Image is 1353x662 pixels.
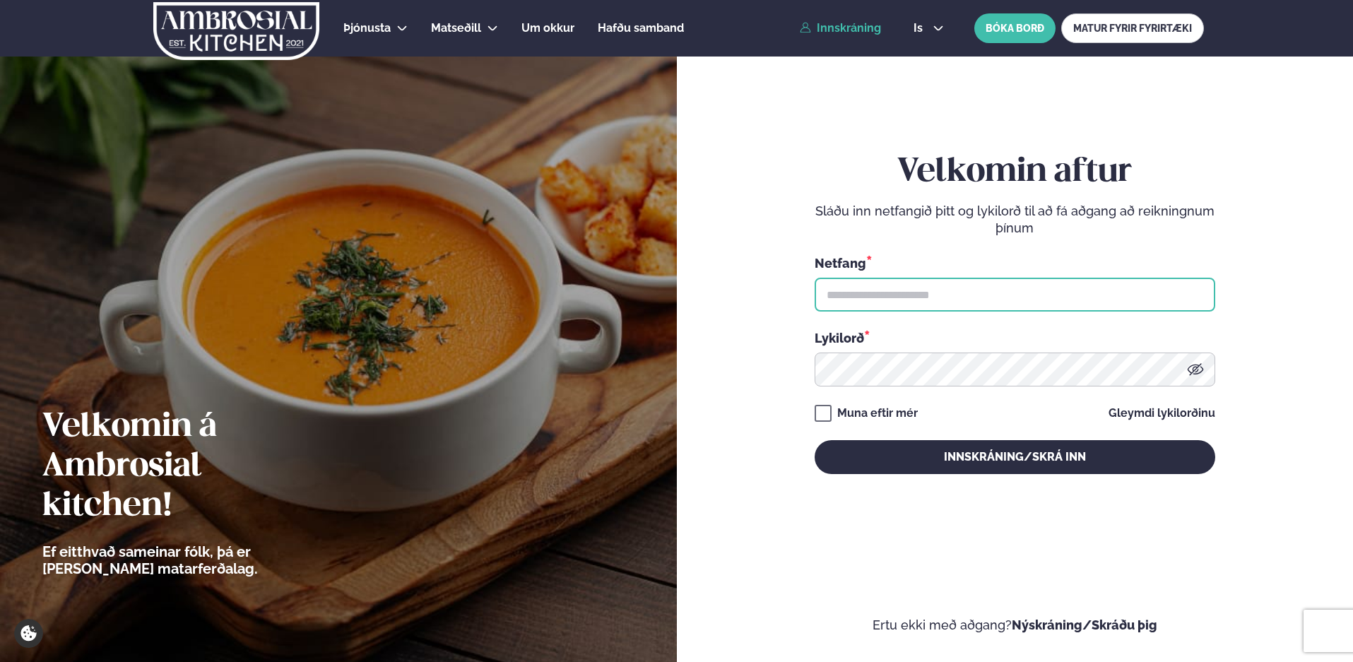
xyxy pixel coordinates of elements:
[1061,13,1204,43] a: MATUR FYRIR FYRIRTÆKI
[431,21,481,35] span: Matseðill
[343,20,391,37] a: Þjónusta
[598,20,684,37] a: Hafðu samband
[914,23,927,34] span: is
[521,21,574,35] span: Um okkur
[343,21,391,35] span: Þjónusta
[42,543,336,577] p: Ef eitthvað sameinar fólk, þá er [PERSON_NAME] matarferðalag.
[815,254,1215,272] div: Netfang
[152,2,321,60] img: logo
[902,23,955,34] button: is
[815,153,1215,192] h2: Velkomin aftur
[719,617,1311,634] p: Ertu ekki með aðgang?
[815,329,1215,347] div: Lykilorð
[521,20,574,37] a: Um okkur
[815,203,1215,237] p: Sláðu inn netfangið þitt og lykilorð til að fá aðgang að reikningnum þínum
[1012,617,1157,632] a: Nýskráning/Skráðu þig
[974,13,1056,43] button: BÓKA BORÐ
[1109,408,1215,419] a: Gleymdi lykilorðinu
[42,408,336,526] h2: Velkomin á Ambrosial kitchen!
[14,619,43,648] a: Cookie settings
[598,21,684,35] span: Hafðu samband
[815,440,1215,474] button: Innskráning/Skrá inn
[431,20,481,37] a: Matseðill
[800,22,881,35] a: Innskráning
